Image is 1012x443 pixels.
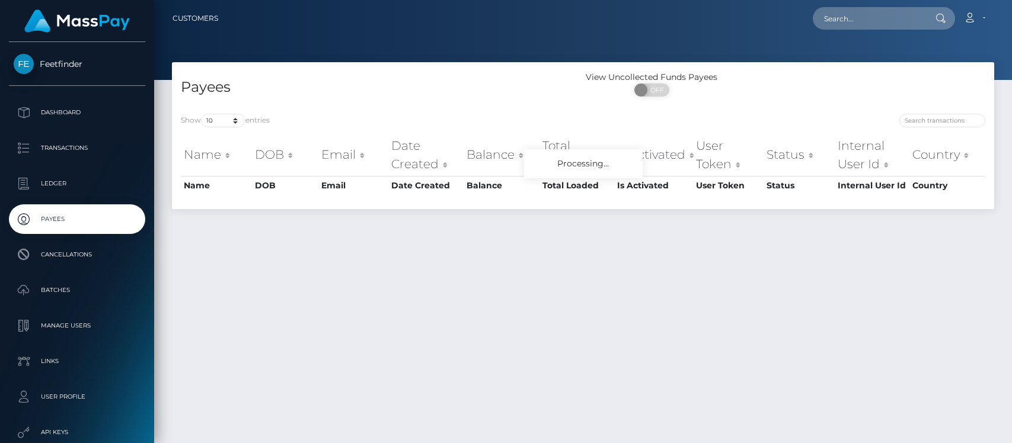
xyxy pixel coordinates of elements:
[9,382,145,412] a: User Profile
[464,134,539,176] th: Balance
[14,352,141,370] p: Links
[9,240,145,269] a: Cancellations
[9,169,145,198] a: Ledger
[252,176,319,195] th: DOB
[14,423,141,441] p: API Keys
[9,98,145,127] a: Dashboard
[181,134,252,176] th: Name
[14,175,141,192] p: Ledger
[9,311,145,341] a: Manage Users
[181,176,252,195] th: Name
[14,246,141,264] p: Cancellations
[813,7,924,30] input: Search...
[693,134,763,176] th: User Token
[9,275,145,305] a: Batches
[14,317,141,335] p: Manage Users
[318,134,388,176] th: Email
[641,84,671,97] span: OFF
[9,346,145,376] a: Links
[14,210,141,228] p: Payees
[388,176,464,195] th: Date Created
[14,104,141,121] p: Dashboard
[318,176,388,195] th: Email
[201,114,245,127] select: Showentries
[539,176,614,195] th: Total Loaded
[464,176,539,195] th: Balance
[764,134,835,176] th: Status
[388,134,464,176] th: Date Created
[14,281,141,299] p: Batches
[539,134,614,176] th: Total Loaded
[909,176,985,195] th: Country
[14,388,141,406] p: User Profile
[899,114,985,127] input: Search transactions
[909,134,985,176] th: Country
[14,139,141,157] p: Transactions
[693,176,763,195] th: User Token
[835,176,910,195] th: Internal User Id
[173,6,218,31] a: Customers
[24,9,130,33] img: MassPay Logo
[9,59,145,69] span: Feetfinder
[252,134,319,176] th: DOB
[9,133,145,163] a: Transactions
[764,176,835,195] th: Status
[583,71,720,84] div: View Uncollected Funds Payees
[181,77,574,98] h4: Payees
[14,54,34,74] img: Feetfinder
[835,134,910,176] th: Internal User Id
[9,204,145,234] a: Payees
[614,176,694,195] th: Is Activated
[614,134,694,176] th: Is Activated
[524,149,643,178] div: Processing...
[181,114,270,127] label: Show entries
